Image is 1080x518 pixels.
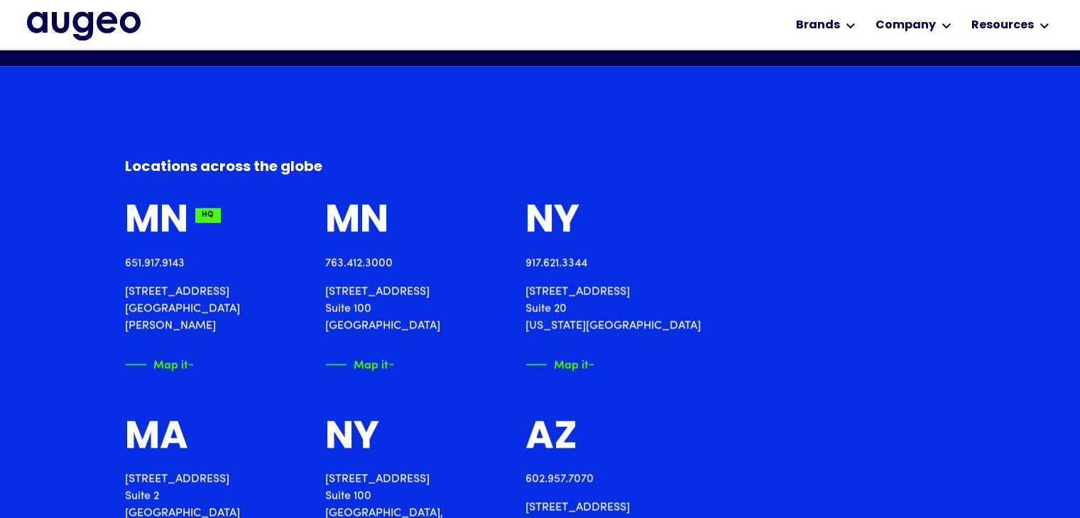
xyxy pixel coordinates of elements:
[27,11,141,40] a: home
[125,357,192,372] a: Map itArrow symbol in bright green pointing right to indicate an active link.
[325,258,393,269] a: 763.412.3000
[876,17,936,34] div: Company
[325,283,440,334] p: [STREET_ADDRESS] Suite 100 [GEOGRAPHIC_DATA]
[325,201,388,243] div: MN
[125,258,185,269] a: 651.917.9143
[125,201,188,243] div: MN
[525,473,594,485] a: 602.957.7070
[195,208,220,222] div: HQ
[325,357,393,372] a: Map itArrow symbol in bright green pointing right to indicate an active link.
[125,417,188,459] div: MA
[525,417,577,459] div: AZ
[796,17,840,34] div: Brands
[188,357,209,372] img: Arrow symbol in bright green pointing right to indicate an active link.
[125,283,291,334] p: [STREET_ADDRESS] [GEOGRAPHIC_DATA][PERSON_NAME]
[125,157,613,178] h6: Locations across the globe
[525,258,587,269] a: 917.621.3344
[525,283,701,334] p: [STREET_ADDRESS] Suite 20 [US_STATE][GEOGRAPHIC_DATA]
[589,357,610,372] img: Arrow symbol in bright green pointing right to indicate an active link.
[525,357,593,372] a: Map itArrow symbol in bright green pointing right to indicate an active link.
[354,355,388,370] div: Map it
[388,357,410,372] img: Arrow symbol in bright green pointing right to indicate an active link.
[153,355,188,370] div: Map it
[554,355,589,370] div: Map it
[27,11,141,40] img: Augeo's full logo in midnight blue.
[325,417,379,459] div: NY
[971,17,1034,34] div: Resources
[525,201,579,243] div: NY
